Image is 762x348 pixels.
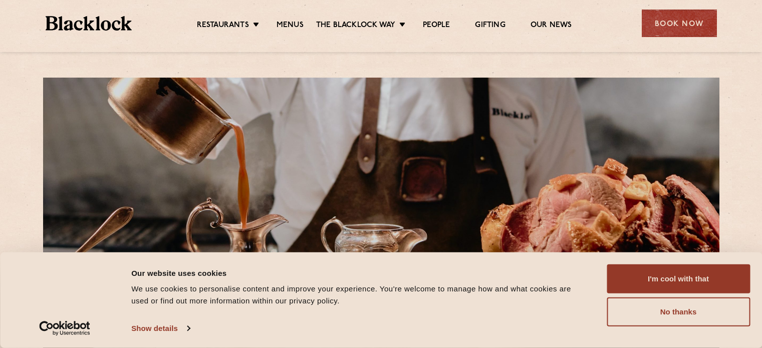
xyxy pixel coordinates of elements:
[277,21,304,32] a: Menus
[316,21,395,32] a: The Blacklock Way
[197,21,249,32] a: Restaurants
[607,264,750,293] button: I'm cool with that
[46,16,132,31] img: BL_Textured_Logo-footer-cropped.svg
[475,21,505,32] a: Gifting
[531,21,572,32] a: Our News
[423,21,450,32] a: People
[131,283,584,307] div: We use cookies to personalise content and improve your experience. You're welcome to manage how a...
[642,10,717,37] div: Book Now
[607,297,750,326] button: No thanks
[131,321,189,336] a: Show details
[131,267,584,279] div: Our website uses cookies
[21,321,109,336] a: Usercentrics Cookiebot - opens in a new window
